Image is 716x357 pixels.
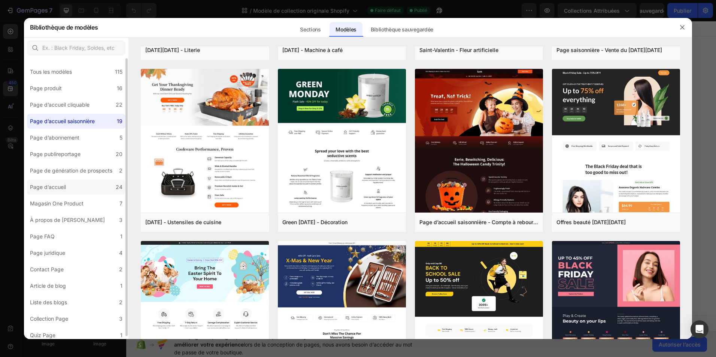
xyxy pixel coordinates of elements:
span: inspired by CRO experts [211,132,262,138]
div: 3 [119,314,122,323]
span: Add section [277,106,313,113]
div: [DATE] - Machine à café [282,46,343,55]
div: Add blank section [328,122,374,130]
span: from URL or image [272,132,312,138]
div: 16 [117,84,122,93]
div: Liste des blogs [30,298,67,307]
div: 19 [117,117,122,126]
div: 2 [119,166,122,175]
div: Collection Page [30,314,68,323]
div: 1 [120,281,122,290]
div: Quiz Page [30,331,55,340]
div: Page saisonnière - Vente du [DATE][DATE] [556,46,662,55]
h2: Bibliothèque de modèles [30,18,98,37]
div: Page produit [30,84,62,93]
div: 2 [119,265,122,274]
div: Offres beauté [DATE][DATE] [556,218,626,227]
div: 5 [119,133,122,142]
div: 20 [116,150,122,159]
div: 4 [119,248,122,257]
div: Saint-Valentin - Fleur artificielle [419,46,498,55]
div: Page d’accueil [30,183,66,192]
div: Sections [294,22,327,37]
div: Choose templates [214,122,260,130]
div: Page d’abonnement [30,133,79,142]
div: Page FAQ [30,232,55,241]
div: 2 [119,298,122,307]
div: 1 [120,331,122,340]
div: Page d’accueil cliquable [30,100,89,109]
div: Tous les modèles [30,67,72,76]
div: 1 [120,232,122,241]
div: Page de génération de prospects [30,166,112,175]
div: Page juridique [30,248,65,257]
div: Contact Page [30,265,64,274]
div: Generate layout [273,122,312,130]
span: then drag & drop elements [322,132,378,138]
span: Shopify section: section [273,31,328,40]
div: À propos de [PERSON_NAME] [30,216,105,225]
div: 3 [119,216,122,225]
div: [DATE][DATE] - Literie [145,46,200,55]
span: Shopify section: main-collection [264,70,337,79]
div: Page publireportage [30,150,81,159]
div: Green [DATE] - Décoration [282,218,348,227]
div: Bibliothèque sauvegardée [365,22,439,37]
div: 24 [116,183,122,192]
div: Magasin One Product [30,199,84,208]
div: 7 [119,199,122,208]
div: Ouvrez Intercom Messenger [691,320,709,338]
div: Article de blog [30,281,66,290]
div: 22 [116,100,122,109]
div: Page d’accueil saisonnière [30,117,95,126]
div: 115 [115,67,122,76]
div: Modèles [330,22,362,37]
div: [DATE] - Ustensiles de cuisine [145,218,221,227]
div: Page d’accueil saisonnière - Compte à rebours des soldes d’Halloween [419,218,538,227]
input: Ex. : Black Friday, Soldes, etc. [27,40,125,55]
